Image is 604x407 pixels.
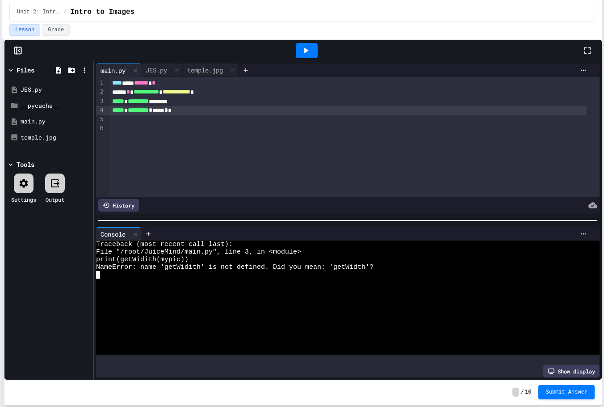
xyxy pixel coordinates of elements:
div: Tools [17,160,34,169]
span: print(getWidith(mypic)) [96,256,189,263]
span: Traceback (most recent call last): [96,241,233,248]
div: temple.jpg [21,133,90,142]
div: main.py [21,117,90,126]
span: Intro to Images [70,7,134,17]
span: Submit Answer [545,389,587,396]
div: JES.py [141,64,183,77]
button: Grade [42,24,70,36]
span: / [63,8,67,16]
div: Console [96,229,130,239]
div: 5 [96,115,105,124]
div: 4 [96,106,105,115]
div: main.py [96,66,130,75]
span: NameError: name 'getWidith' is not defined. Did you mean: 'getWidth'? [96,263,373,271]
span: 10 [525,389,531,396]
div: Show display [543,365,600,377]
button: Lesson [9,24,40,36]
span: - [512,388,519,397]
div: JES.py [21,85,90,94]
div: Console [96,227,141,241]
div: Settings [11,195,36,203]
div: temple.jpg [183,65,227,75]
div: 1 [96,79,105,88]
div: Output [46,195,64,203]
div: 6 [96,124,105,133]
div: 2 [96,88,105,97]
span: Unit 2: Intro to Python [17,8,60,16]
div: History [98,199,139,212]
div: 3 [96,97,105,106]
div: __pycache__ [21,102,90,110]
div: temple.jpg [183,64,239,77]
div: main.py [96,64,141,77]
div: Files [17,65,34,75]
span: File "/root/JuiceMind/main.py", line 3, in <module> [96,248,301,256]
span: / [521,389,524,396]
button: Submit Answer [538,385,595,399]
div: JES.py [141,65,172,75]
